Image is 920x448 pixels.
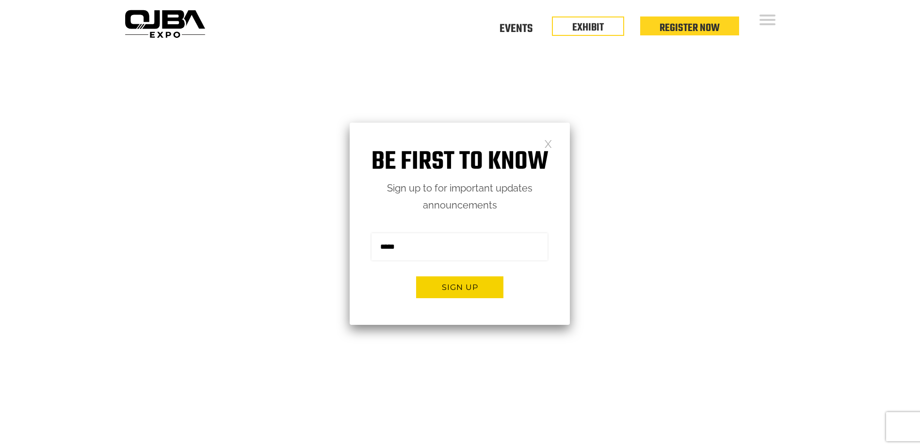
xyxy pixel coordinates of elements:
a: EXHIBIT [572,19,604,36]
a: Close [544,139,552,147]
p: Sign up to for important updates announcements [350,180,570,214]
h1: Be first to know [350,147,570,177]
a: Register Now [660,20,720,36]
button: Sign up [416,276,503,298]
